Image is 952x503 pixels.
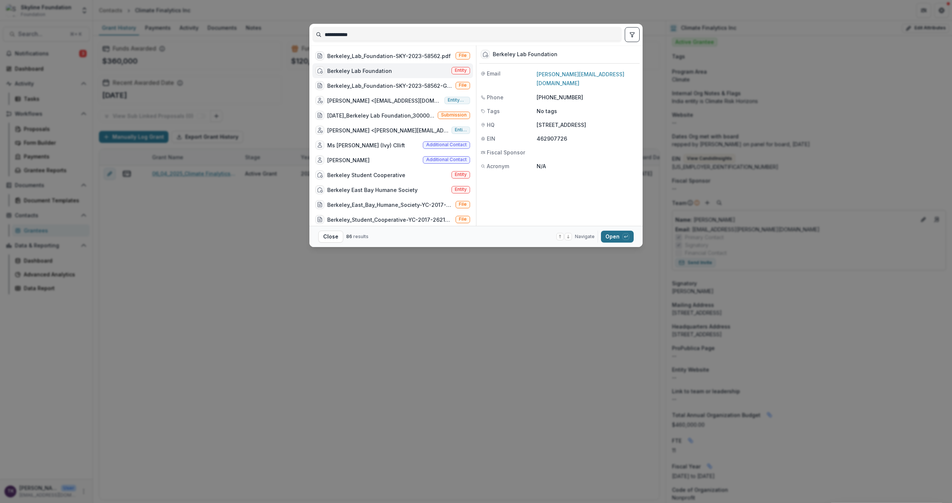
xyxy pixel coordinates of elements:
div: Berkeley East Bay Humane Society [327,186,418,194]
div: Berkeley_East_Bay_Humane_Society-YC-2017-25932.pdf [327,201,453,209]
span: File [459,202,467,207]
a: [PERSON_NAME][EMAIL_ADDRESS][DOMAIN_NAME] [537,71,624,86]
button: Open [601,231,634,243]
button: toggle filters [625,27,640,42]
span: 86 [346,234,352,239]
span: results [353,234,369,239]
span: EIN [487,135,495,142]
span: Entity [455,187,467,192]
span: Submission [441,112,467,118]
span: Navigate [575,233,595,240]
span: Entity user [455,127,467,132]
div: [PERSON_NAME] [327,156,370,164]
span: Additional contact [426,157,467,162]
span: Fiscal Sponsor [487,148,525,156]
p: 462907726 [537,135,638,142]
div: Berkeley_Lab_Foundation-SKY-2023-58562-Grant_Agreement_December_26_2023.docx [327,82,453,90]
div: [PERSON_NAME] <[EMAIL_ADDRESS][DOMAIN_NAME]> [327,97,441,105]
p: N/A [537,162,638,170]
span: Additional contact [426,142,467,147]
span: Tags [487,107,500,115]
p: [STREET_ADDRESS] [537,121,638,129]
span: Entity [455,68,467,73]
span: HQ [487,121,495,129]
div: Berkeley_Lab_Foundation-SKY-2023-58562.pdf [327,52,451,60]
div: Berkeley Lab Foundation [493,51,557,58]
span: Acronym [487,162,509,170]
p: No tags [537,107,557,115]
p: [PHONE_NUMBER] [537,93,638,101]
span: File [459,53,467,58]
div: Berkeley Student Cooperative [327,171,405,179]
span: Email [487,70,501,77]
div: Berkeley Lab Foundation [327,67,392,75]
div: [DATE]_Berkeley Lab Foundation_3000000 (Requested from grantee - they will provide two reports to... [327,112,435,119]
span: Entity [455,172,467,177]
div: Berkeley_Student_Cooperative-YC-2017-26218.pdf [327,216,453,224]
span: File [459,217,467,222]
button: Close [318,231,343,243]
div: Ms [PERSON_NAME] (Ivy) Cllift [327,141,405,149]
span: File [459,83,467,88]
div: [PERSON_NAME] <[PERSON_NAME][EMAIL_ADDRESS][PERSON_NAME][DOMAIN_NAME]> [327,126,448,134]
span: Entity user [448,97,467,103]
span: Phone [487,93,504,101]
